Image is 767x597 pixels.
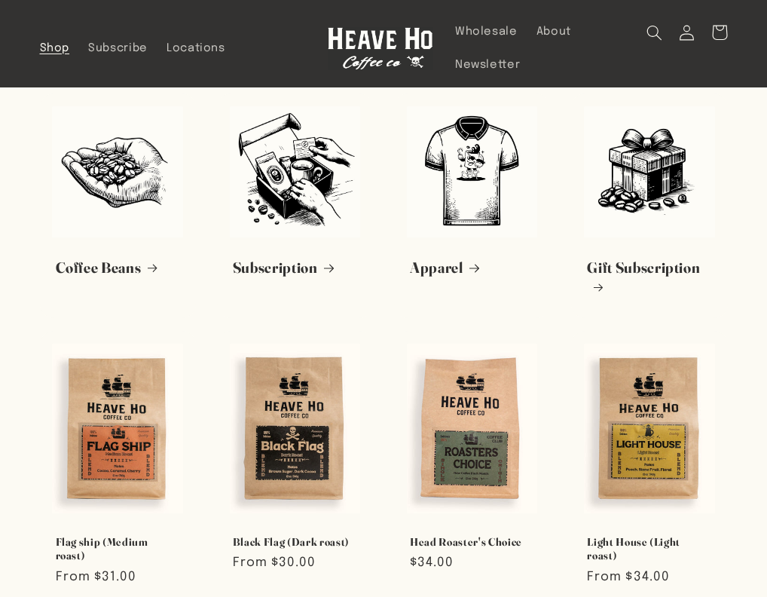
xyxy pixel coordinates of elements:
a: Head Roaster's Choice [410,535,534,549]
a: Subscription [233,259,357,277]
a: Shop [30,32,79,65]
a: Wholesale [445,15,527,48]
a: Apparel [410,259,534,277]
span: Locations [167,41,225,56]
img: Heave Ho Coffee Co [328,27,433,70]
a: Gift Subscription [587,259,711,297]
a: Locations [157,32,234,65]
span: Newsletter [455,58,520,72]
span: Shop [40,41,70,56]
a: Light House (Light roast) [587,535,711,563]
span: Subscribe [88,41,148,56]
span: Wholesale [455,25,518,39]
span: About [536,25,571,39]
a: Black Flag (Dark roast) [233,535,357,549]
a: Subscribe [79,32,157,65]
a: Flag ship (Medium roast) [56,535,180,563]
a: About [527,15,580,48]
a: Coffee Beans [56,259,180,277]
a: Newsletter [445,48,530,81]
summary: Search [637,15,671,50]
